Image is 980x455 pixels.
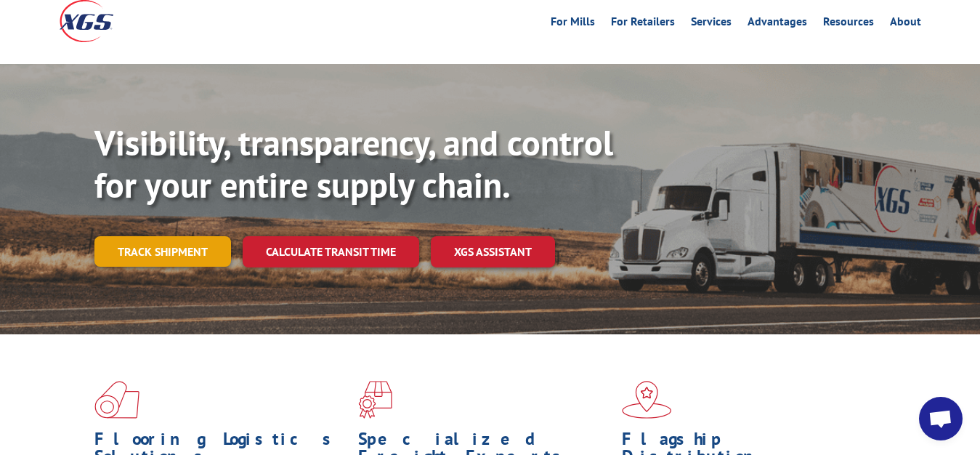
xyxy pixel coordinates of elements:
[431,236,555,267] a: XGS ASSISTANT
[243,236,419,267] a: Calculate transit time
[358,381,392,419] img: xgs-icon-focused-on-flooring-red
[691,16,732,32] a: Services
[823,16,874,32] a: Resources
[611,16,675,32] a: For Retailers
[622,381,672,419] img: xgs-icon-flagship-distribution-model-red
[94,236,231,267] a: Track shipment
[94,381,139,419] img: xgs-icon-total-supply-chain-intelligence-red
[919,397,963,440] div: Open chat
[551,16,595,32] a: For Mills
[890,16,921,32] a: About
[94,120,613,207] b: Visibility, transparency, and control for your entire supply chain.
[748,16,807,32] a: Advantages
